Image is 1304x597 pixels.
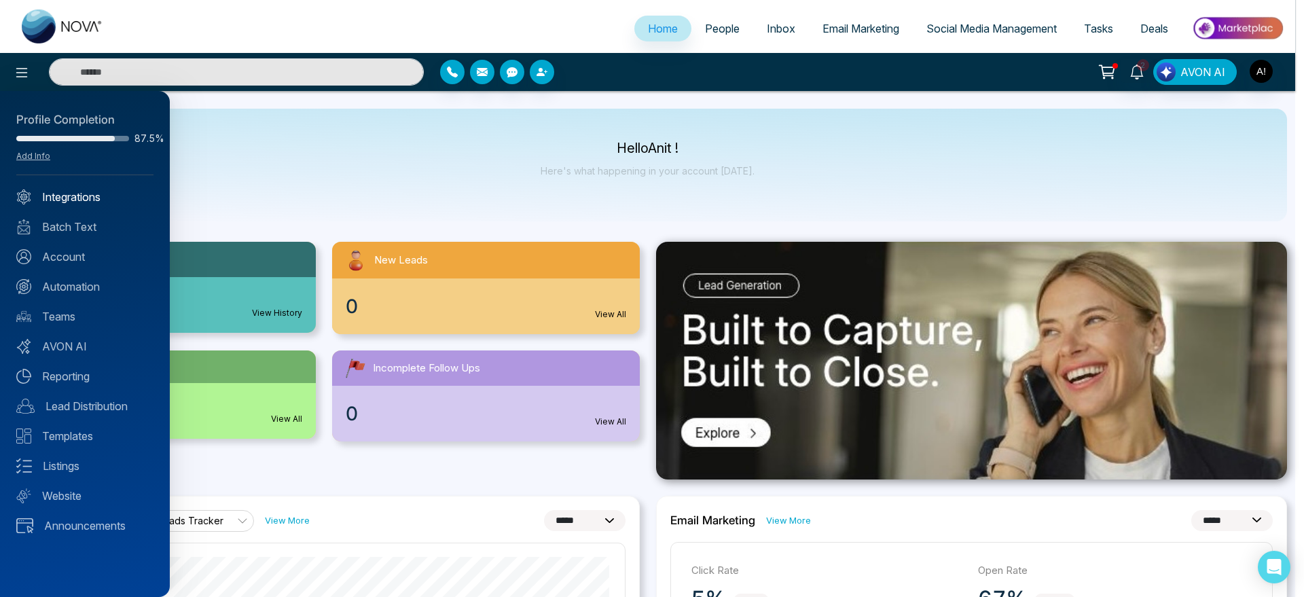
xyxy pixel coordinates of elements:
[16,518,33,533] img: announcements.svg
[16,369,31,384] img: Reporting.svg
[16,309,31,324] img: team.svg
[16,308,153,325] a: Teams
[16,338,153,355] a: AVON AI
[134,134,153,143] span: 87.5%
[1258,551,1290,583] div: Open Intercom Messenger
[16,111,153,129] div: Profile Completion
[16,339,31,354] img: Avon-AI.svg
[16,189,153,205] a: Integrations
[16,249,153,265] a: Account
[16,488,153,504] a: Website
[16,428,153,444] a: Templates
[16,249,31,264] img: Account.svg
[16,398,153,414] a: Lead Distribution
[16,151,50,161] a: Add Info
[16,399,35,414] img: Lead-dist.svg
[16,219,153,235] a: Batch Text
[16,278,153,295] a: Automation
[16,219,31,234] img: batch_text_white.png
[16,279,31,294] img: Automation.svg
[16,429,31,444] img: Templates.svg
[16,518,153,534] a: Announcements
[16,368,153,384] a: Reporting
[16,458,32,473] img: Listings.svg
[16,458,153,474] a: Listings
[16,189,31,204] img: Integrated.svg
[16,488,31,503] img: Website.svg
